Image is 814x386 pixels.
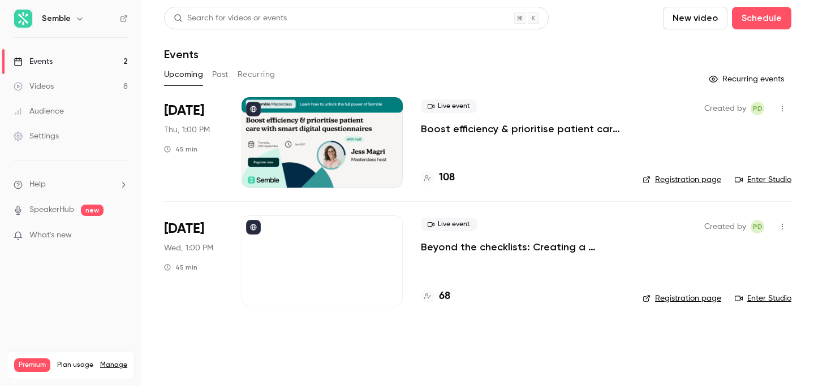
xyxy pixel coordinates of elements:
[663,7,727,29] button: New video
[421,99,477,113] span: Live event
[29,204,74,216] a: SpeakerHub
[100,361,127,370] a: Manage
[174,12,287,24] div: Search for videos or events
[164,124,210,136] span: Thu, 1:00 PM
[14,179,128,190] li: help-dropdown-opener
[753,102,763,115] span: PD
[81,205,104,216] span: new
[29,179,46,190] span: Help
[164,66,203,84] button: Upcoming
[14,131,59,142] div: Settings
[14,81,54,92] div: Videos
[421,289,450,304] a: 68
[735,293,791,304] a: Enter Studio
[164,97,223,188] div: Sep 25 Thu, 1:00 PM (Europe/London)
[57,361,93,370] span: Plan usage
[704,70,791,88] button: Recurring events
[421,122,625,136] a: Boost efficiency & prioritise patient care with smart digital questionnaires
[704,102,746,115] span: Created by
[751,220,764,233] span: Pascale Day
[164,102,204,120] span: [DATE]
[14,56,53,67] div: Events
[14,106,64,117] div: Audience
[212,66,229,84] button: Past
[42,13,71,24] h6: Semble
[735,174,791,185] a: Enter Studio
[164,220,204,238] span: [DATE]
[14,10,32,28] img: Semble
[421,170,455,185] a: 108
[164,263,197,272] div: 45 min
[704,220,746,233] span: Created by
[29,229,72,241] span: What's new
[732,7,791,29] button: Schedule
[439,170,455,185] h4: 108
[238,66,275,84] button: Recurring
[753,220,763,233] span: PD
[643,293,721,304] a: Registration page
[421,218,477,231] span: Live event
[751,102,764,115] span: Pascale Day
[643,174,721,185] a: Registration page
[439,289,450,304] h4: 68
[164,145,197,154] div: 45 min
[114,231,128,241] iframe: Noticeable Trigger
[164,215,223,306] div: Oct 8 Wed, 1:00 PM (Europe/London)
[164,47,199,61] h1: Events
[164,242,213,254] span: Wed, 1:00 PM
[421,240,625,254] a: Beyond the checklists: Creating a patient safety-first culture in your clinic
[14,358,50,372] span: Premium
